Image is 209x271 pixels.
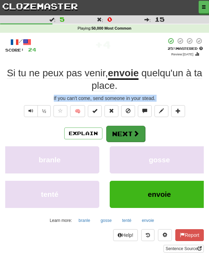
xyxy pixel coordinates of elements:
span: + [95,38,103,52]
span: ta [194,68,202,79]
span: tu [18,68,26,79]
span: 15 [155,16,165,23]
button: Play sentence audio (ctl+space) [24,105,38,117]
span: . [92,68,202,91]
button: Add to collection (alt+a) [171,105,185,117]
span: 0 [107,16,112,23]
span: venir [85,68,105,79]
button: gosse [110,146,209,173]
div: / [5,38,36,46]
button: envoie [138,215,158,226]
button: gosse [97,215,116,226]
span: place [92,80,115,91]
button: Favorite sentence (alt+f) [53,105,67,117]
span: à [186,68,192,79]
button: 🧠 [70,105,85,117]
button: Set this sentence to 100% Mastered (alt+m) [88,105,102,117]
div: If you can't come, send someone in your stead. [5,95,204,102]
span: branle [39,156,60,164]
span: : [144,17,151,22]
span: : [49,17,56,22]
span: pas [66,68,82,79]
span: Score: [5,48,24,52]
span: 5 [60,16,65,23]
small: Review: [DATE] [171,52,193,56]
u: envoie [108,68,139,80]
span: 25 % [168,46,176,51]
span: 4 [103,39,111,51]
span: : [97,17,103,22]
span: tenté [41,190,58,198]
span: envoie [148,190,171,198]
a: Sentence Source [164,245,204,253]
button: Ignore sentence (alt+i) [121,105,135,117]
button: ½ [37,105,51,117]
button: Edit sentence (alt+d) [154,105,168,117]
div: Text-to-speech controls [23,105,51,121]
button: Round history (alt+y) [141,229,154,241]
button: tenté [118,215,135,226]
small: Learn more: [50,218,72,223]
strong: 50,000 Most Common [91,26,131,30]
button: Next [106,126,145,142]
span: gosse [149,156,170,164]
button: Report [175,229,204,241]
button: Explain [64,127,102,139]
span: 24 [28,47,36,53]
button: Help! [113,229,138,241]
span: Si [7,68,16,79]
span: , [7,68,108,79]
span: quelqu'un [141,68,183,79]
button: Discuss sentence (alt+u) [138,105,152,117]
span: peux [42,68,64,79]
button: Reset to 0% Mastered (alt+r) [104,105,118,117]
span: ne [29,68,40,79]
button: branle [75,215,94,226]
button: envoie [110,181,209,208]
div: Mastered [166,46,204,51]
